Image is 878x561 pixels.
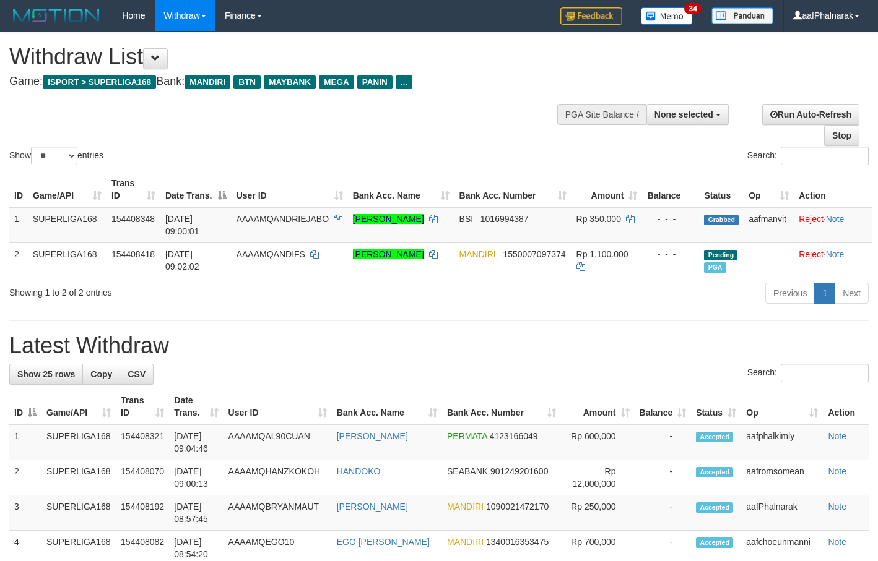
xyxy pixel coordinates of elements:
[828,466,846,476] a: Note
[696,467,733,477] span: Accepted
[572,172,643,207] th: Amount: activate to sort column ascending
[828,431,846,441] a: Note
[332,389,442,424] th: Bank Acc. Name: activate to sort column ascending
[224,389,332,424] th: User ID: activate to sort column ascending
[781,147,869,165] input: Search:
[233,75,261,89] span: BTN
[711,7,773,24] img: panduan.png
[557,104,646,125] div: PGA Site Balance /
[765,283,815,304] a: Previous
[237,249,305,259] span: AAAAMQANDIFS
[160,172,232,207] th: Date Trans.: activate to sort column descending
[169,495,223,531] td: [DATE] 08:57:45
[704,215,739,225] span: Grabbed
[696,502,733,513] span: Accepted
[9,495,41,531] td: 3
[576,214,621,224] span: Rp 350.000
[224,495,332,531] td: AAAAMQBRYANMAUT
[824,125,859,146] a: Stop
[781,364,869,382] input: Search:
[9,6,103,25] img: MOTION_logo.png
[799,214,824,224] a: Reject
[486,537,549,547] span: Copy 1340016353475 to clipboard
[41,495,116,531] td: SUPERLIGA168
[823,389,869,424] th: Action
[647,213,694,225] div: - - -
[835,283,869,304] a: Next
[576,249,628,259] span: Rp 1.100.000
[635,424,692,460] td: -
[116,495,169,531] td: 154408192
[826,249,845,259] a: Note
[224,424,332,460] td: AAAAMQAL90CUAN
[561,424,635,460] td: Rp 600,000
[43,75,156,89] span: ISPORT > SUPERLIGA168
[459,214,474,224] span: BSI
[41,389,116,424] th: Game/API: activate to sort column ascending
[128,369,146,379] span: CSV
[116,424,169,460] td: 154408321
[490,431,538,441] span: Copy 4123166049 to clipboard
[741,495,823,531] td: aafPhalnarak
[9,424,41,460] td: 1
[353,214,424,224] a: [PERSON_NAME]
[490,466,548,476] span: Copy 901249201600 to clipboard
[696,537,733,548] span: Accepted
[642,172,699,207] th: Balance
[503,249,565,259] span: Copy 1550007097374 to clipboard
[741,424,823,460] td: aafphalkimly
[741,389,823,424] th: Op: activate to sort column ascending
[744,172,794,207] th: Op: activate to sort column ascending
[486,502,549,512] span: Copy 1090021472170 to clipboard
[90,369,112,379] span: Copy
[9,172,28,207] th: ID
[704,262,726,273] span: Marked by aafsoumeymey
[9,242,28,278] td: 2
[106,172,160,207] th: Trans ID: activate to sort column ascending
[699,172,744,207] th: Status
[337,431,408,441] a: [PERSON_NAME]
[116,389,169,424] th: Trans ID: activate to sort column ascending
[459,249,496,259] span: MANDIRI
[357,75,393,89] span: PANIN
[111,249,155,259] span: 154408418
[560,7,622,25] img: Feedback.jpg
[826,214,845,224] a: Note
[165,214,199,236] span: [DATE] 09:00:01
[348,172,454,207] th: Bank Acc. Name: activate to sort column ascending
[9,333,869,358] h1: Latest Withdraw
[561,460,635,495] td: Rp 12,000,000
[9,281,357,299] div: Showing 1 to 2 of 2 entries
[169,389,223,424] th: Date Trans.: activate to sort column ascending
[814,283,835,304] a: 1
[31,147,77,165] select: Showentries
[480,214,529,224] span: Copy 1016994387 to clipboard
[116,460,169,495] td: 154408070
[442,389,561,424] th: Bank Acc. Number: activate to sort column ascending
[82,364,120,385] a: Copy
[794,207,872,243] td: ·
[684,3,701,14] span: 34
[264,75,316,89] span: MAYBANK
[561,389,635,424] th: Amount: activate to sort column ascending
[794,172,872,207] th: Action
[794,242,872,278] td: ·
[447,537,484,547] span: MANDIRI
[337,502,408,512] a: [PERSON_NAME]
[696,432,733,442] span: Accepted
[561,495,635,531] td: Rp 250,000
[828,502,846,512] a: Note
[185,75,230,89] span: MANDIRI
[41,424,116,460] td: SUPERLIGA168
[641,7,693,25] img: Button%20Memo.svg
[353,249,424,259] a: [PERSON_NAME]
[9,45,573,69] h1: Withdraw List
[635,389,692,424] th: Balance: activate to sort column ascending
[9,75,573,88] h4: Game: Bank:
[9,147,103,165] label: Show entries
[744,207,794,243] td: aafmanvit
[9,207,28,243] td: 1
[17,369,75,379] span: Show 25 rows
[237,214,329,224] span: AAAAMQANDRIEJABO
[165,249,199,272] span: [DATE] 09:02:02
